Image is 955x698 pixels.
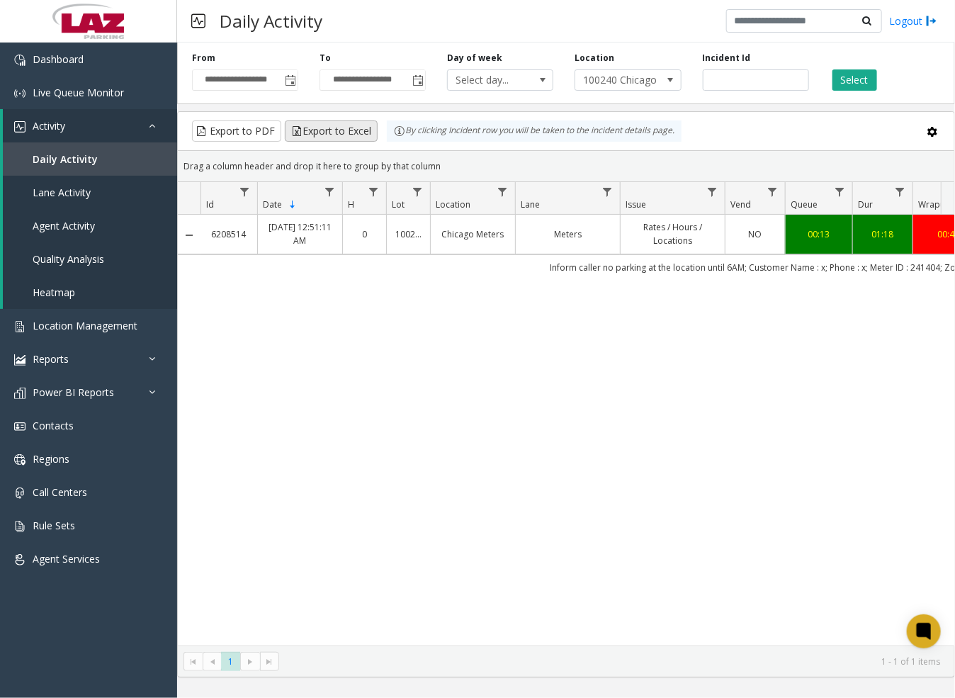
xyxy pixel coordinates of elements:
[493,182,512,201] a: Location Filter Menu
[861,227,904,241] a: 01:18
[33,152,98,166] span: Daily Activity
[889,13,937,28] a: Logout
[524,227,611,241] a: Meters
[395,227,422,241] a: 100240
[320,182,339,201] a: Date Filter Menu
[288,655,940,668] kendo-pager-info: 1 - 1 of 1 items
[33,186,91,199] span: Lane Activity
[763,182,782,201] a: Vend Filter Menu
[33,519,75,532] span: Rule Sets
[33,119,65,133] span: Activity
[926,13,937,28] img: logout
[209,227,249,241] a: 6208514
[14,121,26,133] img: 'icon'
[33,252,104,266] span: Quality Analysis
[33,219,95,232] span: Agent Activity
[320,52,331,64] label: To
[14,521,26,532] img: 'icon'
[33,419,74,432] span: Contacts
[33,485,87,499] span: Call Centers
[287,199,298,210] span: Sortable
[14,354,26,366] img: 'icon'
[285,120,378,142] button: Export to Excel
[14,321,26,332] img: 'icon'
[794,227,844,241] a: 00:13
[730,198,751,210] span: Vend
[703,52,751,64] label: Incident Id
[33,286,75,299] span: Heatmap
[33,352,69,366] span: Reports
[33,452,69,466] span: Regions
[364,182,383,201] a: H Filter Menu
[734,227,776,241] a: NO
[348,198,354,210] span: H
[448,70,532,90] span: Select day...
[14,454,26,466] img: 'icon'
[891,182,910,201] a: Dur Filter Menu
[3,209,177,242] a: Agent Activity
[14,55,26,66] img: 'icon'
[791,198,818,210] span: Queue
[439,227,507,241] a: Chicago Meters
[3,176,177,209] a: Lane Activity
[351,227,378,241] a: 0
[14,554,26,565] img: 'icon'
[626,198,646,210] span: Issue
[221,652,240,671] span: Page 1
[749,228,762,240] span: NO
[192,120,281,142] button: Export to PDF
[918,198,951,210] span: Wrapup
[33,86,124,99] span: Live Queue Monitor
[178,182,954,646] div: Data table
[447,52,502,64] label: Day of week
[178,230,200,241] a: Collapse Details
[858,198,873,210] span: Dur
[14,421,26,432] img: 'icon'
[575,70,660,90] span: 100240 Chicago Meters
[33,385,114,399] span: Power BI Reports
[14,88,26,99] img: 'icon'
[408,182,427,201] a: Lot Filter Menu
[33,319,137,332] span: Location Management
[192,52,215,64] label: From
[33,552,100,565] span: Agent Services
[703,182,722,201] a: Issue Filter Menu
[3,142,177,176] a: Daily Activity
[14,388,26,399] img: 'icon'
[521,198,540,210] span: Lane
[266,220,334,247] a: [DATE] 12:51:11 AM
[3,276,177,309] a: Heatmap
[14,488,26,499] img: 'icon'
[3,109,177,142] a: Activity
[832,69,877,91] button: Select
[206,198,214,210] span: Id
[213,4,329,38] h3: Daily Activity
[282,70,298,90] span: Toggle popup
[178,154,954,179] div: Drag a column header and drop it here to group by that column
[436,198,470,210] span: Location
[3,242,177,276] a: Quality Analysis
[392,198,405,210] span: Lot
[235,182,254,201] a: Id Filter Menu
[263,198,282,210] span: Date
[575,52,614,64] label: Location
[191,4,205,38] img: pageIcon
[830,182,849,201] a: Queue Filter Menu
[629,220,716,247] a: Rates / Hours / Locations
[598,182,617,201] a: Lane Filter Menu
[394,125,405,137] img: infoIcon.svg
[387,120,682,142] div: By clicking Incident row you will be taken to the incident details page.
[409,70,425,90] span: Toggle popup
[33,52,84,66] span: Dashboard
